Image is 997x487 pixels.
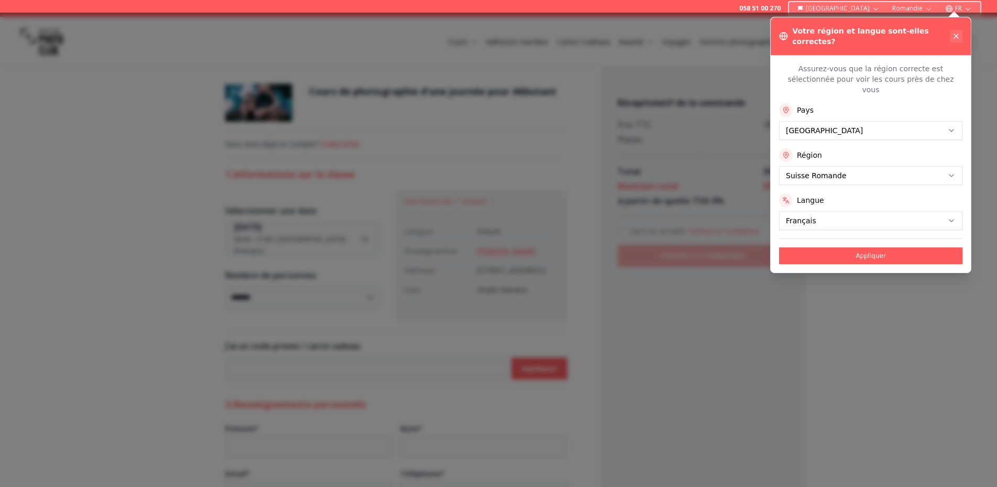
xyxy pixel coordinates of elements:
[797,195,824,205] label: Langue
[779,63,962,95] p: Assurez-vous que la région correcte est sélectionnée pour voir les cours près de chez vous
[792,26,950,47] h3: Votre région et langue sont-elles correctes?
[797,150,822,160] label: Région
[888,2,937,15] button: Romandie
[739,4,781,13] a: 058 51 00 270
[797,105,814,115] label: Pays
[941,2,976,15] button: FR
[793,2,884,15] button: [GEOGRAPHIC_DATA]
[779,247,962,264] button: Appliquer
